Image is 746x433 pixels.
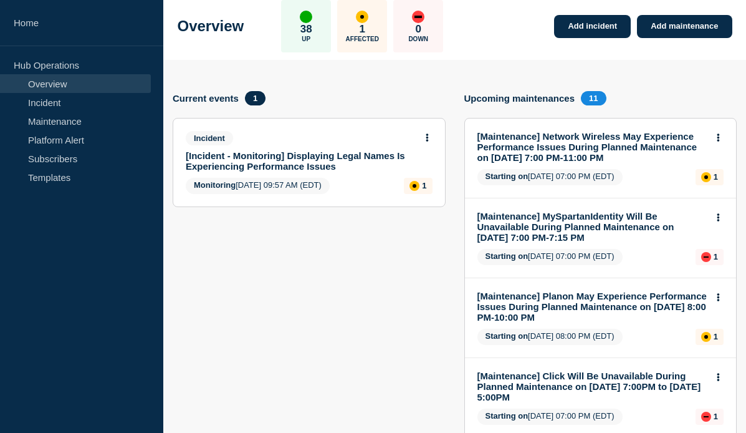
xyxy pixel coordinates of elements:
span: Monitoring [194,180,236,190]
span: [DATE] 08:00 PM (EDT) [477,329,623,345]
p: 1 [714,412,718,421]
span: [DATE] 07:00 PM (EDT) [477,249,623,265]
p: 1 [360,23,365,36]
p: 1 [714,252,718,261]
h4: Current events [173,93,239,104]
span: 11 [581,91,606,105]
p: 1 [422,181,426,190]
p: 0 [416,23,421,36]
p: 38 [300,23,312,36]
div: affected [409,181,419,191]
div: down [701,252,711,262]
p: Up [302,36,310,42]
a: Add maintenance [637,15,732,38]
p: Affected [346,36,379,42]
a: [Maintenance] Network Wireless May Experience Performance Issues During Planned Maintenance on [D... [477,131,707,163]
div: affected [356,11,368,23]
div: down [701,412,711,422]
div: up [300,11,312,23]
a: [Incident - Monitoring] Displaying Legal Names Is Experiencing Performance Issues [186,150,416,172]
span: Incident [186,131,233,145]
a: [Maintenance] Click Will Be Unavailable During Planned Maintenance on [DATE] 7:00PM to [DATE] 5:00PM [477,371,707,402]
span: [DATE] 07:00 PM (EDT) [477,169,623,185]
p: 1 [714,172,718,182]
span: Starting on [485,331,528,341]
span: [DATE] 07:00 PM (EDT) [477,409,623,425]
p: Down [408,36,428,42]
span: Starting on [485,411,528,421]
div: down [412,11,424,23]
span: Starting on [485,172,528,181]
span: [DATE] 09:57 AM (EDT) [186,178,330,194]
a: [Maintenance] Planon May Experience Performance Issues During Planned Maintenance on [DATE] 8:00 ... [477,291,707,323]
div: affected [701,172,711,182]
div: affected [701,332,711,342]
h4: Upcoming maintenances [464,93,575,104]
span: Starting on [485,251,528,261]
h1: Overview [178,17,244,35]
p: 1 [714,332,718,341]
a: [Maintenance] MySpartanIdentity Will Be Unavailable During Planned Maintenance on [DATE] 7:00 PM-... [477,211,707,243]
span: 1 [245,91,265,105]
a: Add incident [554,15,631,38]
